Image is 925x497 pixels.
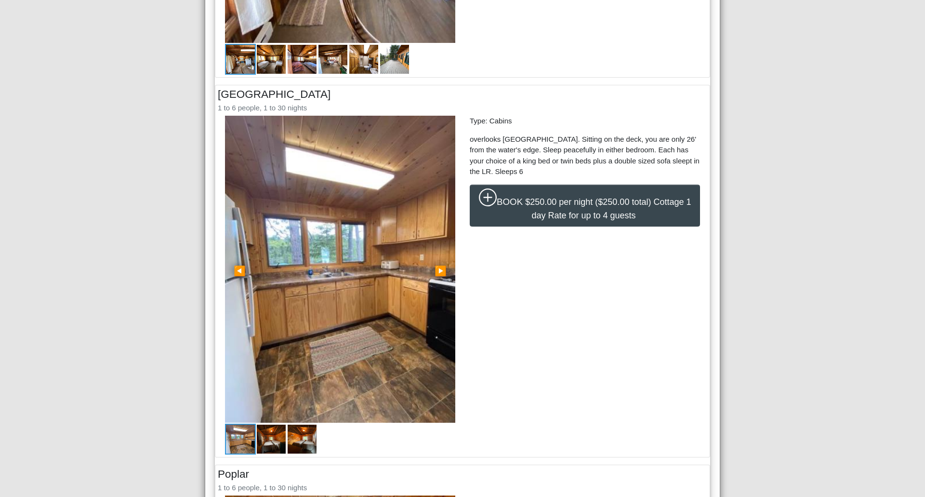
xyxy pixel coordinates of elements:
h4: Poplar [218,468,707,481]
h6: 1 to 6 people, 1 to 30 nights [218,104,707,112]
span: ▶ [435,266,447,276]
h4: [GEOGRAPHIC_DATA] [218,88,707,101]
span: ◀ [234,266,246,276]
svg: plus circle [479,188,497,207]
span: BOOK [497,197,523,207]
span: overlooks [GEOGRAPHIC_DATA]. Sitting on the deck, you are only 26' from the water's edge. Sleep p... [470,135,700,176]
button: plus circleBOOK$250.00 per night ($250.00 total) Cottage 1 day Rate for up to 4 guests [470,185,700,227]
h6: 1 to 6 people, 1 to 30 nights [218,484,707,492]
p: Type: Cabins [470,116,700,127]
span: $250.00 per night ($250.00 total) Cottage 1 day Rate for up to 4 guests [525,197,691,220]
